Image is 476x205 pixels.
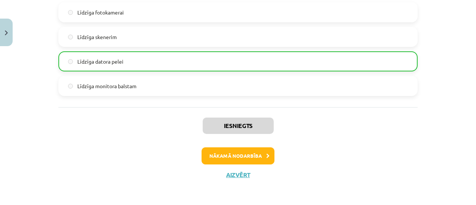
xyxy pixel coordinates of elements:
[77,58,123,65] span: Līdzīga datora pelei
[77,82,136,90] span: Līdzīga monitora balstam
[202,147,274,164] button: Nākamā nodarbība
[68,35,73,39] input: Līdzīga skenerim
[203,118,274,134] button: Iesniegts
[77,9,124,16] span: Līdzīga fotokamerai
[5,31,8,35] img: icon-close-lesson-0947bae3869378f0d4975bcd49f059093ad1ed9edebbc8119c70593378902aed.svg
[68,10,73,15] input: Līdzīga fotokamerai
[68,59,73,64] input: Līdzīga datora pelei
[77,33,117,41] span: Līdzīga skenerim
[68,84,73,89] input: Līdzīga monitora balstam
[224,171,252,179] button: Aizvērt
